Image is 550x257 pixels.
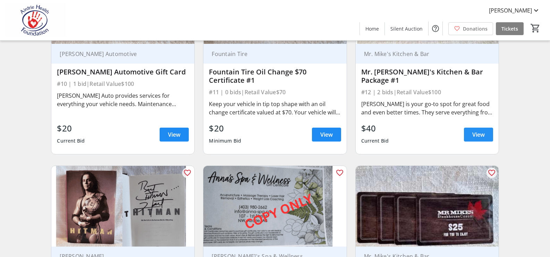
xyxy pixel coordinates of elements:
mat-icon: favorite_outline [336,169,344,177]
a: View [312,128,341,142]
div: Mr. Mike's Kitchen & Bar [361,50,485,57]
img: Airdrie Health Foundation's Logo [4,3,66,38]
div: [PERSON_NAME] Auto provides services for everything your vehicle needs. Maintenance Services, Mec... [57,91,189,108]
div: #11 | 0 bids | Retail Value $70 [209,87,341,97]
div: Fountain Tire Oil Change $70 Certificate #1 [209,68,341,85]
div: [PERSON_NAME] Automotive Gift Card [57,68,189,76]
a: View [464,128,493,142]
a: View [160,128,189,142]
div: Current Bid [361,135,389,147]
div: $40 [361,122,389,135]
a: Home [360,22,384,35]
mat-icon: favorite_outline [488,169,496,177]
div: #10 | 1 bid | Retail Value $100 [57,79,189,89]
span: View [168,130,180,139]
img: Brett "the Hitman" Hart Autographed Book [51,166,194,247]
span: [PERSON_NAME] [489,6,532,15]
div: Current Bid [57,135,85,147]
a: Tickets [496,22,524,35]
span: Silent Auction [390,25,423,32]
div: #12 | 2 bids | Retail Value $100 [361,87,493,97]
span: View [472,130,485,139]
a: Donations [448,22,493,35]
div: [PERSON_NAME] is your go-to spot for great food and even better times. They serve everything from... [361,100,493,117]
img: Mr. Mike's Kitchen & Bar Package #2 [356,166,499,247]
span: Donations [463,25,488,32]
div: $20 [57,122,85,135]
div: $20 [209,122,241,135]
mat-icon: favorite_outline [183,169,192,177]
span: Tickets [501,25,518,32]
div: Mr. [PERSON_NAME]'s Kitchen & Bar Package #1 [361,68,493,85]
button: Cart [529,22,542,34]
span: View [320,130,333,139]
img: Anna's Spa & Wellness [203,166,346,247]
div: Fountain Tire [209,50,332,57]
a: Silent Auction [385,22,428,35]
button: [PERSON_NAME] [483,5,546,16]
div: Keep your vehicle in tip top shape with an oil change certificate valued at $70. Your vehicle wil... [209,100,341,117]
span: Home [365,25,379,32]
div: Minimum Bid [209,135,241,147]
button: Help [429,22,442,35]
div: [PERSON_NAME] Automotive [57,50,180,57]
